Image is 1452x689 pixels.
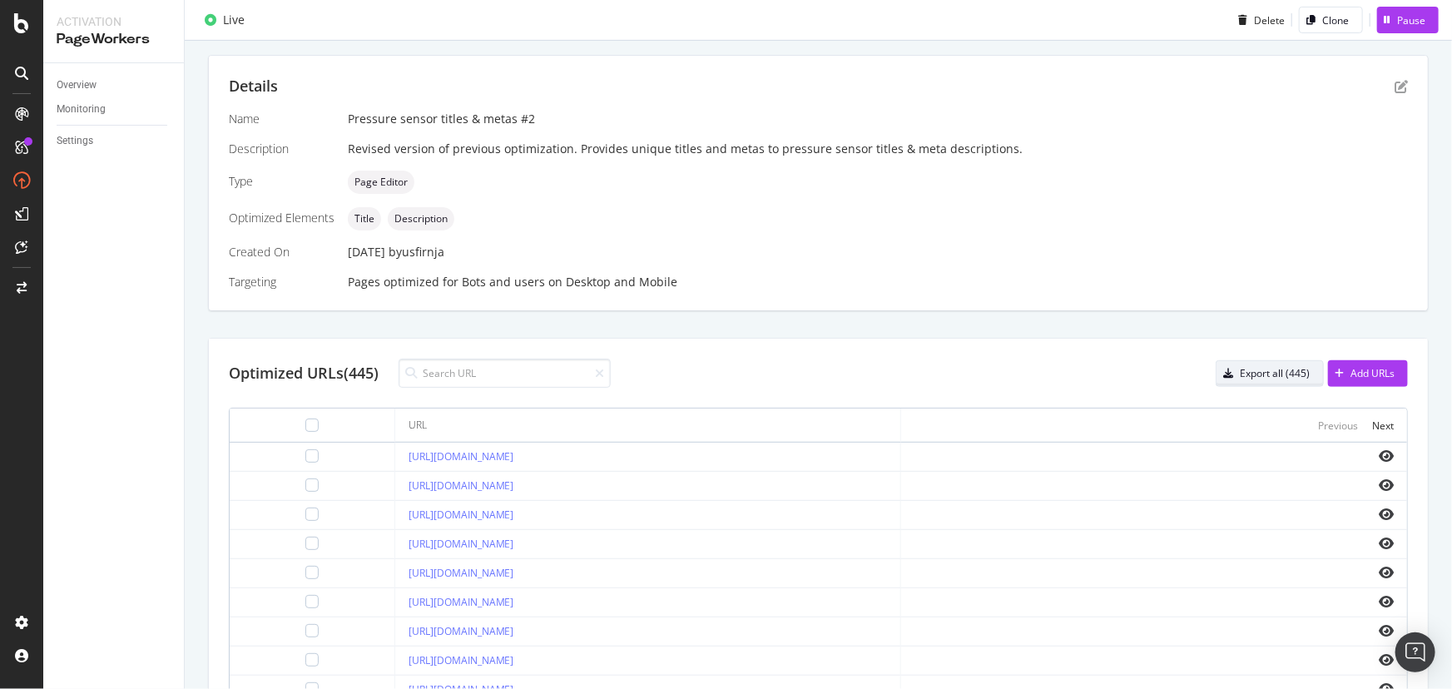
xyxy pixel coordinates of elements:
[1318,415,1358,435] button: Previous
[1395,80,1408,93] div: pen-to-square
[409,508,514,522] a: [URL][DOMAIN_NAME]
[394,214,448,224] span: Description
[1379,508,1394,521] i: eye
[348,244,1408,260] div: [DATE]
[57,77,97,94] div: Overview
[566,274,677,290] div: Desktop and Mobile
[57,77,172,94] a: Overview
[1397,12,1425,27] div: Pause
[57,101,106,118] div: Monitoring
[1216,360,1324,387] button: Export all (445)
[229,76,278,97] div: Details
[348,274,1408,290] div: Pages optimized for on
[1379,449,1394,463] i: eye
[348,111,1408,127] div: Pressure sensor titles & metas #2
[348,207,381,230] div: neutral label
[348,171,414,194] div: neutral label
[348,141,1408,157] div: Revised version of previous optimization. Provides unique titles and metas to pressure sensor tit...
[1379,537,1394,550] i: eye
[57,30,171,49] div: PageWorkers
[388,207,454,230] div: neutral label
[409,478,514,493] a: [URL][DOMAIN_NAME]
[1318,419,1358,433] div: Previous
[57,101,172,118] a: Monitoring
[409,418,427,433] div: URL
[229,111,335,127] div: Name
[1379,653,1394,667] i: eye
[223,12,245,28] div: Live
[1377,7,1439,33] button: Pause
[409,566,514,580] a: [URL][DOMAIN_NAME]
[229,244,335,260] div: Created On
[1395,632,1435,672] div: Open Intercom Messenger
[229,274,335,290] div: Targeting
[57,132,93,150] div: Settings
[1379,478,1394,492] i: eye
[399,359,611,388] input: Search URL
[1254,12,1285,27] div: Delete
[1240,366,1310,380] div: Export all (445)
[229,210,335,226] div: Optimized Elements
[57,13,171,30] div: Activation
[1379,595,1394,608] i: eye
[354,214,374,224] span: Title
[1299,7,1363,33] button: Clone
[409,537,514,551] a: [URL][DOMAIN_NAME]
[1322,12,1349,27] div: Clone
[354,177,408,187] span: Page Editor
[389,244,444,260] div: by usfirnja
[409,595,514,609] a: [URL][DOMAIN_NAME]
[1379,566,1394,579] i: eye
[1372,419,1394,433] div: Next
[1350,366,1395,380] div: Add URLs
[57,132,172,150] a: Settings
[1231,7,1285,33] button: Delete
[462,274,545,290] div: Bots and users
[409,653,514,667] a: [URL][DOMAIN_NAME]
[229,173,335,190] div: Type
[229,363,379,384] div: Optimized URLs (445)
[409,624,514,638] a: [URL][DOMAIN_NAME]
[409,449,514,463] a: [URL][DOMAIN_NAME]
[1328,360,1408,387] button: Add URLs
[1372,415,1394,435] button: Next
[229,141,335,157] div: Description
[1379,624,1394,637] i: eye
